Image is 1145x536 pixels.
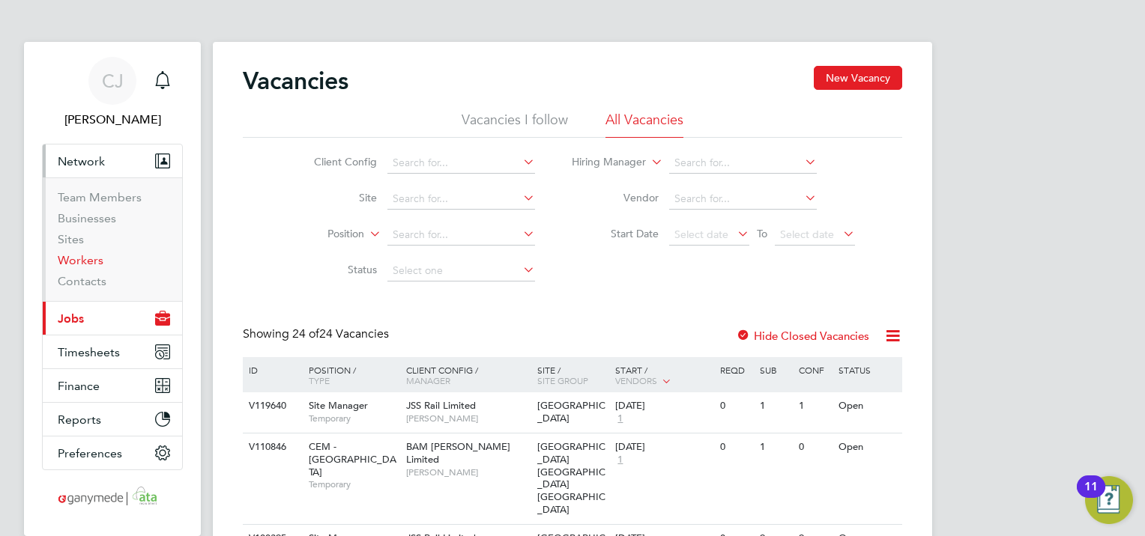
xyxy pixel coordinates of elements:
[291,263,377,276] label: Status
[42,111,183,129] span: Chris James
[58,412,101,427] span: Reports
[245,357,297,383] div: ID
[406,440,510,466] span: BAM [PERSON_NAME] Limited
[58,154,105,168] span: Network
[387,153,535,174] input: Search for...
[309,412,399,424] span: Temporary
[291,191,377,204] label: Site
[43,177,182,301] div: Network
[752,224,772,243] span: To
[572,191,659,204] label: Vendor
[245,392,297,420] div: V119640
[58,311,84,326] span: Jobs
[402,357,534,393] div: Client Config /
[43,369,182,402] button: Finance
[291,155,377,168] label: Client Config
[795,433,834,461] div: 0
[58,190,142,204] a: Team Members
[309,478,399,490] span: Temporary
[534,357,612,393] div: Site /
[387,189,535,210] input: Search for...
[309,374,330,386] span: Type
[716,392,755,420] div: 0
[615,412,625,425] span: 1
[58,446,122,460] span: Preferences
[278,227,364,242] label: Position
[43,335,182,368] button: Timesheets
[814,66,902,90] button: New Vacancy
[537,374,588,386] span: Site Group
[58,345,120,359] span: Timesheets
[42,57,183,129] a: CJ[PERSON_NAME]
[54,485,172,509] img: ganymedesolutions-logo-retina.png
[406,374,450,386] span: Manager
[537,399,605,424] span: [GEOGRAPHIC_DATA]
[292,326,319,341] span: 24 of
[1084,487,1098,506] div: 11
[462,111,568,138] li: Vacancies I follow
[406,466,530,478] span: [PERSON_NAME]
[1085,476,1133,524] button: Open Resource Center, 11 new notifications
[615,441,713,454] div: [DATE]
[43,403,182,436] button: Reports
[611,357,716,395] div: Start /
[309,440,396,478] span: CEM - [GEOGRAPHIC_DATA]
[756,392,795,420] div: 1
[58,253,103,267] a: Workers
[560,155,646,170] label: Hiring Manager
[615,374,657,386] span: Vendors
[406,399,476,412] span: JSS Rail Limited
[605,111,683,138] li: All Vacancies
[58,274,106,288] a: Contacts
[615,454,625,466] span: 1
[387,225,535,246] input: Search for...
[756,357,795,383] div: Sub
[835,357,900,383] div: Status
[58,232,84,246] a: Sites
[572,227,659,240] label: Start Date
[669,189,817,210] input: Search for...
[795,392,834,420] div: 1
[716,433,755,461] div: 0
[292,326,389,341] span: 24 Vacancies
[669,153,817,174] input: Search for...
[795,357,834,383] div: Conf
[736,329,869,343] label: Hide Closed Vacancies
[835,392,900,420] div: Open
[406,412,530,424] span: [PERSON_NAME]
[58,211,116,225] a: Businesses
[387,261,535,281] input: Select one
[243,66,348,96] h2: Vacancies
[615,400,713,412] div: [DATE]
[716,357,755,383] div: Reqd
[243,326,392,342] div: Showing
[537,440,605,516] span: [GEOGRAPHIC_DATA] [GEOGRAPHIC_DATA] [GEOGRAPHIC_DATA]
[309,399,368,412] span: Site Manager
[43,302,182,335] button: Jobs
[674,228,728,241] span: Select date
[297,357,402,393] div: Position /
[780,228,834,241] span: Select date
[24,42,201,536] nav: Main navigation
[58,379,100,393] span: Finance
[756,433,795,461] div: 1
[102,71,124,91] span: CJ
[42,485,183,509] a: Go to home page
[835,433,900,461] div: Open
[43,144,182,177] button: Network
[245,433,297,461] div: V110846
[43,436,182,469] button: Preferences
